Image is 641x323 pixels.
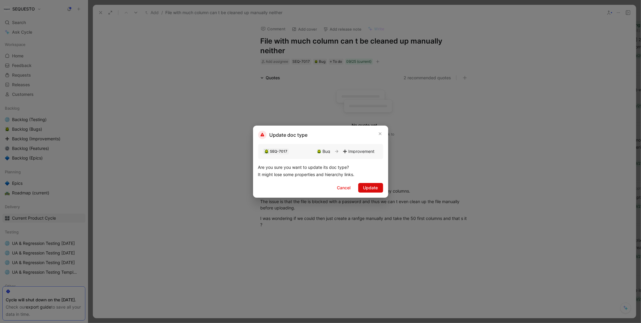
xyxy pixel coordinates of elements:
span: Cancel [337,184,351,191]
button: Cancel [332,183,356,193]
img: ➕ [343,149,347,154]
button: Update [358,183,383,193]
img: 🪲 [317,149,322,154]
span: Update [363,184,378,191]
h2: Update doc type [258,131,308,139]
img: 🪲 [264,149,269,154]
div: Bug [323,148,331,155]
p: Are you sure you want to update its doc type? It might lose some properties and hierarchy links. [258,164,383,178]
div: Improvement [349,148,375,155]
div: SEQ-7017 [270,148,288,154]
